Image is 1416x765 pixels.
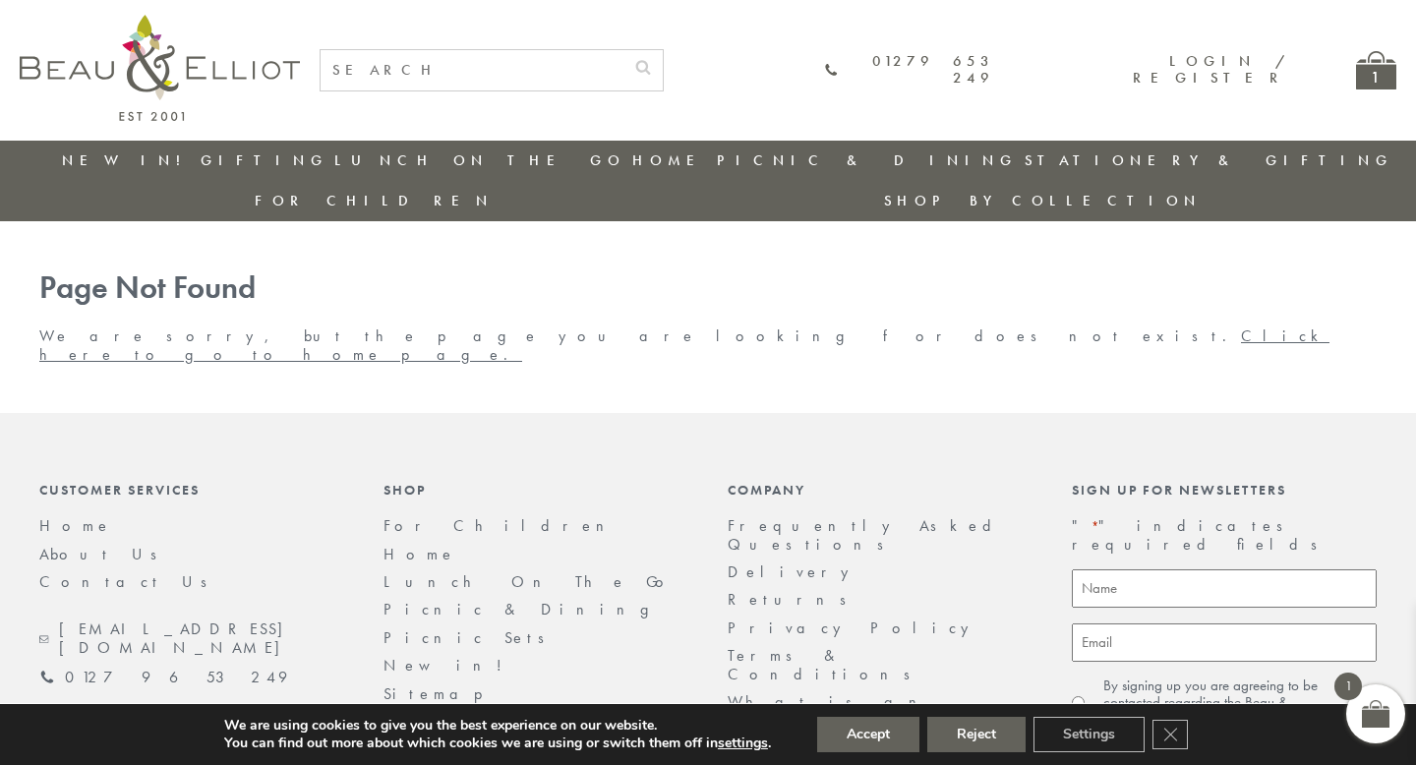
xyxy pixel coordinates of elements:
input: SEARCH [321,50,623,90]
a: Contact Us [39,571,220,592]
a: Home [383,544,456,564]
a: Shop by collection [884,191,1202,210]
button: Close GDPR Cookie Banner [1152,720,1188,749]
a: Lunch On The Go [383,571,676,592]
button: Reject [927,717,1026,752]
button: Accept [817,717,919,752]
a: New in! [62,150,194,170]
a: Home [632,150,711,170]
a: Stationery & Gifting [1025,150,1393,170]
div: Shop [383,482,688,498]
a: 1 [1356,51,1396,89]
input: Name [1072,569,1377,608]
a: 01279 653 249 [39,669,287,686]
div: Company [728,482,1032,498]
a: New in! [383,655,516,676]
span: 1 [1334,673,1362,700]
a: Click here to go to home page. [39,325,1329,364]
button: Settings [1033,717,1145,752]
p: We are using cookies to give you the best experience on our website. [224,717,771,735]
a: 01279 653 249 [825,53,994,88]
a: Lunch On The Go [334,150,625,170]
a: Returns [728,589,859,610]
a: Delivery [728,561,859,582]
a: Sitemap [383,683,509,704]
p: " " indicates required fields [1072,517,1377,554]
a: Privacy Policy [728,618,979,638]
img: logo [20,15,300,121]
a: Terms & Conditions [728,645,923,683]
a: Gifting [201,150,328,170]
button: settings [718,735,768,752]
div: We are sorry, but the page you are looking for does not exist. [20,270,1396,364]
a: For Children [383,515,619,536]
a: [EMAIL_ADDRESS][DOMAIN_NAME] [39,620,344,657]
input: Email [1072,623,1377,662]
a: Frequently Asked Questions [728,515,1004,554]
a: What is an Insulated Lunch bag? [728,691,941,748]
a: Picnic Sets [383,627,558,648]
p: You can find out more about which cookies we are using or switch them off in . [224,735,771,752]
div: Customer Services [39,482,344,498]
label: By signing up you are agreeing to be contacted regarding the Beau & [PERSON_NAME] Newsletter. [1103,677,1377,729]
a: Picnic & Dining [717,150,1018,170]
h1: Page Not Found [39,270,1377,307]
a: Home [39,515,112,536]
a: Picnic & Dining [383,599,669,619]
a: About Us [39,544,170,564]
a: Login / Register [1133,51,1287,88]
div: Sign up for newsletters [1072,482,1377,498]
a: For Children [255,191,494,210]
